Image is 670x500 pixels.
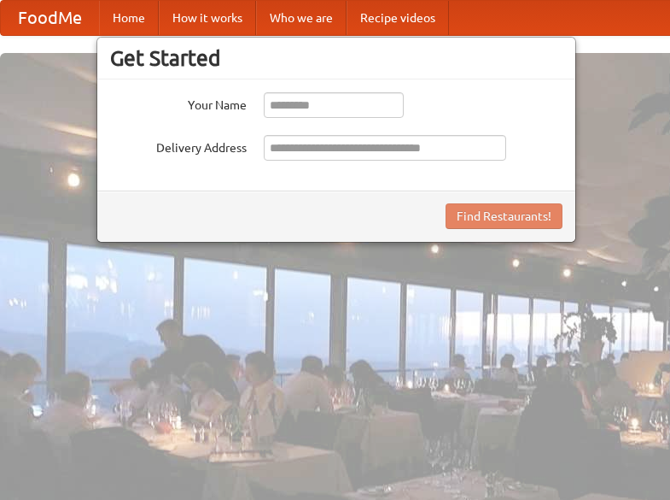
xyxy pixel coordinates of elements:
[256,1,347,35] a: Who we are
[110,92,247,114] label: Your Name
[110,135,247,156] label: Delivery Address
[347,1,449,35] a: Recipe videos
[110,45,562,71] h3: Get Started
[446,203,562,229] button: Find Restaurants!
[1,1,99,35] a: FoodMe
[159,1,256,35] a: How it works
[99,1,159,35] a: Home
